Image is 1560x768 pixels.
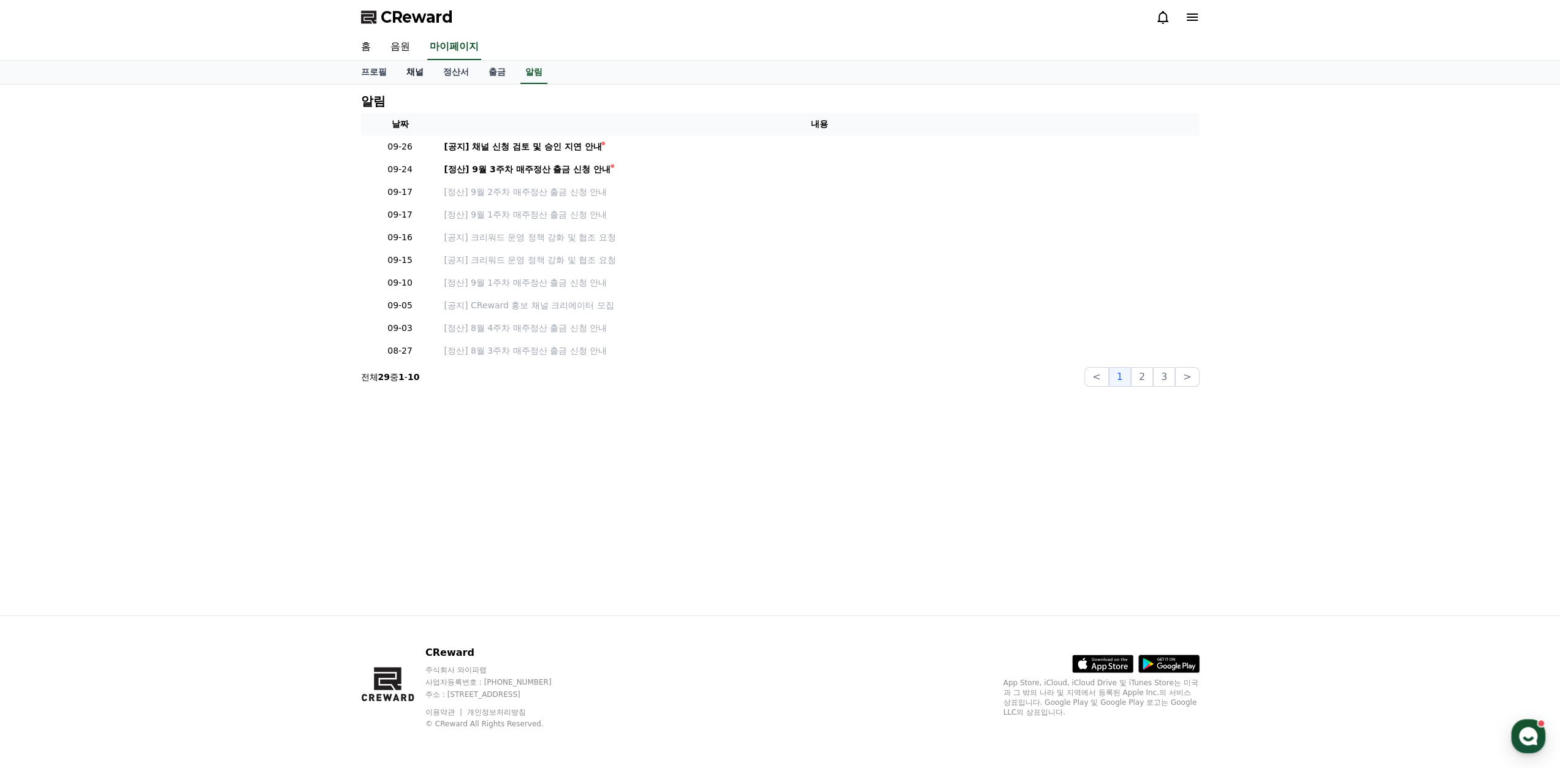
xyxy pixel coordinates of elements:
a: 홈 [4,389,81,419]
span: 대화 [112,408,127,417]
a: 대화 [81,389,158,419]
button: 3 [1153,367,1175,387]
p: CReward [425,645,575,660]
h4: 알림 [361,94,386,108]
p: 09-10 [366,276,435,289]
p: 09-03 [366,322,435,335]
a: 정산서 [433,61,479,84]
p: 09-16 [366,231,435,244]
p: 09-26 [366,140,435,153]
button: 2 [1131,367,1153,387]
p: 09-05 [366,299,435,312]
strong: 29 [378,372,390,382]
button: < [1084,367,1108,387]
p: 주식회사 와이피랩 [425,665,575,675]
a: [정산] 9월 1주차 매주정산 출금 신청 안내 [444,276,1195,289]
p: 09-17 [366,208,435,221]
a: [정산] 9월 1주차 매주정산 출금 신청 안내 [444,208,1195,221]
a: 알림 [520,61,547,84]
a: [공지] 채널 신청 검토 및 승인 지연 안내 [444,140,1195,153]
p: App Store, iCloud, iCloud Drive 및 iTunes Store는 미국과 그 밖의 나라 및 지역에서 등록된 Apple Inc.의 서비스 상표입니다. Goo... [1003,678,1200,717]
strong: 1 [398,372,405,382]
strong: 10 [408,372,419,382]
span: 홈 [39,407,46,417]
p: © CReward All Rights Reserved. [425,719,575,729]
a: CReward [361,7,453,27]
a: [정산] 9월 3주차 매주정산 출금 신청 안내 [444,163,1195,176]
p: 09-17 [366,186,435,199]
p: 08-27 [366,344,435,357]
p: 주소 : [STREET_ADDRESS] [425,690,575,699]
a: [공지] 크리워드 운영 정책 강화 및 협조 요청 [444,231,1195,244]
span: CReward [381,7,453,27]
a: 채널 [397,61,433,84]
button: > [1175,367,1199,387]
a: [공지] 크리워드 운영 정책 강화 및 협조 요청 [444,254,1195,267]
a: 출금 [479,61,516,84]
p: 사업자등록번호 : [PHONE_NUMBER] [425,677,575,687]
th: 날짜 [361,113,439,135]
div: [정산] 9월 3주차 매주정산 출금 신청 안내 [444,163,611,176]
a: [정산] 8월 3주차 매주정산 출금 신청 안내 [444,344,1195,357]
a: [공지] CReward 홍보 채널 크리에이터 모집 [444,299,1195,312]
a: 설정 [158,389,235,419]
a: [정산] 9월 2주차 매주정산 출금 신청 안내 [444,186,1195,199]
span: 설정 [189,407,204,417]
button: 1 [1109,367,1131,387]
a: [정산] 8월 4주차 매주정산 출금 신청 안내 [444,322,1195,335]
p: 09-24 [366,163,435,176]
a: 홈 [351,34,381,60]
a: 마이페이지 [427,34,481,60]
div: [공지] 채널 신청 검토 및 승인 지연 안내 [444,140,602,153]
p: 전체 중 - [361,371,420,383]
a: 개인정보처리방침 [467,708,526,717]
a: 이용약관 [425,708,464,717]
a: 프로필 [351,61,397,84]
p: 09-15 [366,254,435,267]
th: 내용 [439,113,1200,135]
a: 음원 [381,34,420,60]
